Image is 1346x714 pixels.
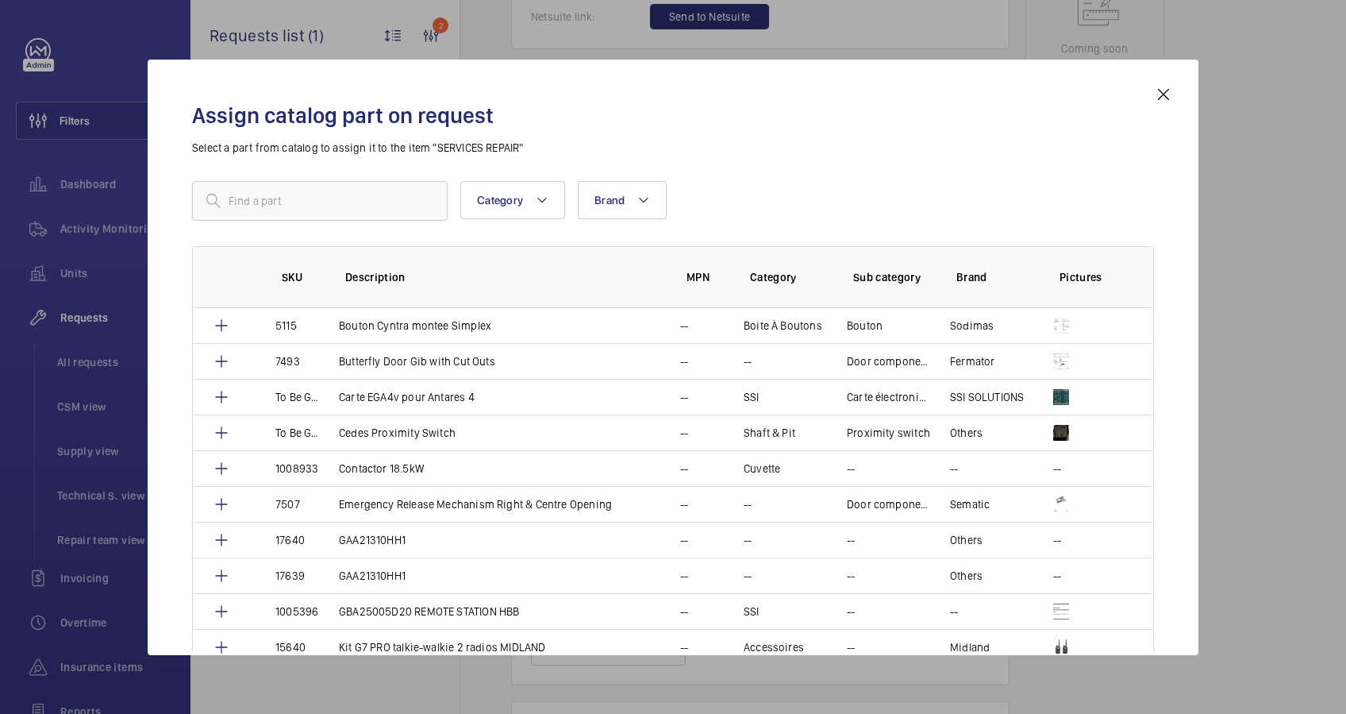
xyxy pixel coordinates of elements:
p: 7507 [275,496,300,512]
p: Bouton [847,318,883,334]
p: Cuvette [744,461,780,477]
p: To Be Generated [275,425,320,441]
p: Fermator [950,353,994,369]
img: kk3TmbOYGquXUPLvN6SdosqAc-8_aV5Jaaivo0a5V83nLE68.png [1053,639,1069,655]
p: -- [847,604,855,619]
p: Select a part from catalog to assign it to the item "SERVICES REPAIR" [192,140,1154,156]
p: -- [680,532,688,548]
p: -- [680,318,688,334]
p: -- [680,639,688,655]
p: -- [744,496,752,512]
p: Carte EGA4v pour Antares 4 [339,389,475,405]
p: Boite À Boutons [744,318,822,334]
p: Proximity switch [847,425,930,441]
p: Brand [956,269,1034,285]
p: -- [680,604,688,619]
p: -- [680,353,688,369]
p: -- [680,568,688,584]
button: Category [460,181,565,219]
p: -- [1053,568,1061,584]
p: Others [950,425,983,441]
p: SSI [744,389,760,405]
p: GAA21310HH1 [339,532,406,548]
p: Carte électronique [847,389,931,405]
p: Shaft & Pit [744,425,795,441]
img: g3a49nfdYcSuQfseZNAG9Il-olRDJnLUGo71PhoUjj9uzZrS.png [1053,318,1069,334]
p: Category [750,269,828,285]
p: 1008933 [275,461,318,477]
p: -- [744,353,752,369]
p: Sematic [950,496,990,512]
p: -- [744,568,752,584]
p: To Be Generated [275,389,320,405]
p: GAA21310HH1 [339,568,406,584]
p: SSI SOLUTIONS [950,389,1024,405]
p: -- [680,425,688,441]
p: -- [680,389,688,405]
p: MPN [686,269,725,285]
p: -- [680,496,688,512]
p: Kit G7 PRO talkie-walkie 2 radios MIDLAND [339,639,545,655]
p: Pictures [1059,269,1121,285]
p: -- [847,639,855,655]
span: Brand [594,194,625,206]
p: Others [950,532,983,548]
img: h6SP9JDxqz0TF0uNc_qScYnGn9iDrft9w6giWp_-A4GSVAru.png [1053,425,1069,441]
p: -- [847,532,855,548]
p: -- [950,604,958,619]
p: Emergency Release Mechanism Right & Centre Opening [339,496,612,512]
p: Contactor 18.5kW [339,461,424,477]
p: Sub category [853,269,931,285]
img: CJZ0Zc2bG8man2BcogYjG4QBt03muVoJM3XzIlbM4XRvMfr7.png [1053,389,1069,405]
img: tAslpmMaGVarH-ItsnIgCEYEQz4qM11pPSp5BVkrO3V6mnZg.png [1053,604,1069,619]
p: -- [847,461,855,477]
p: Door components [847,353,931,369]
p: SSI [744,604,760,619]
p: -- [847,568,855,584]
p: SKU [282,269,320,285]
p: Butterfly Door Gib with Cut Outs [339,353,495,369]
p: 15640 [275,639,306,655]
p: 17640 [275,532,305,548]
p: 17639 [275,568,305,584]
img: iDiDZI9L968JTgxBhqAA3GXtu6eyozIi-QdPokduLd3zVz3_.jpeg [1053,496,1069,512]
p: Sodimas [950,318,994,334]
p: 7493 [275,353,300,369]
p: Door components [847,496,931,512]
p: GBA25005D20 REMOTE STATION HBB [339,604,519,619]
p: Description [345,269,661,285]
p: 1005396 [275,604,318,619]
p: Others [950,568,983,584]
p: 5115 [275,318,297,334]
span: Category [477,194,523,206]
p: Accessoires [744,639,804,655]
p: -- [680,461,688,477]
img: 5O8BYpR-rheKcKMWv498QdRmVVCFLkcR-0rVq8VlFK5iaEb5.png [1053,353,1069,369]
p: Cedes Proximity Switch [339,425,456,441]
p: Midland [950,639,990,655]
input: Find a part [192,181,448,221]
p: -- [950,461,958,477]
button: Brand [578,181,667,219]
p: Bouton Cyntra montee Simplex [339,318,491,334]
p: -- [1053,461,1061,477]
p: -- [1053,532,1061,548]
h2: Assign catalog part on request [192,101,1154,130]
p: -- [744,532,752,548]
